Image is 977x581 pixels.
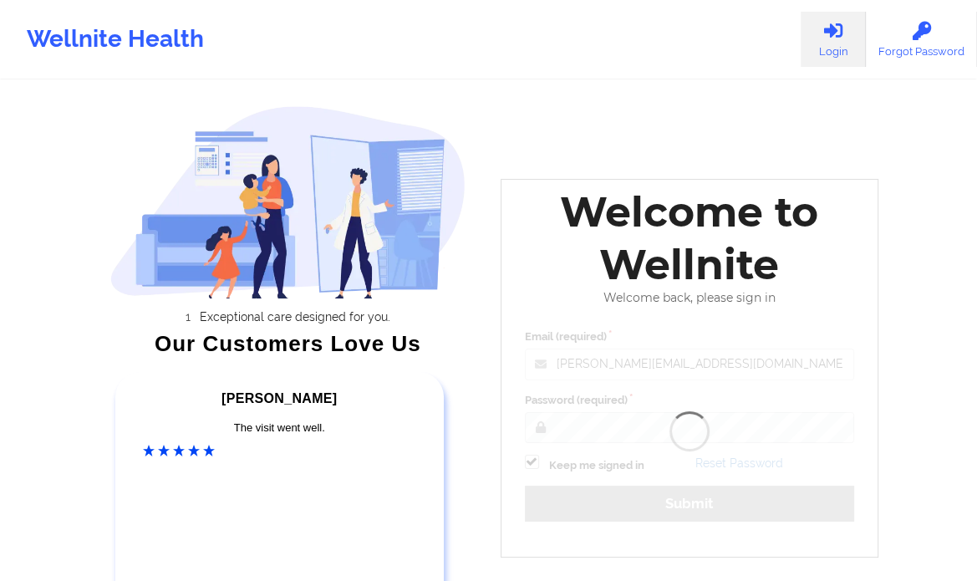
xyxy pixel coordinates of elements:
[110,105,466,298] img: wellnite-auth-hero_200.c722682e.png
[125,310,466,324] li: Exceptional care designed for you.
[513,186,867,291] div: Welcome to Wellnite
[143,420,416,436] div: The visit went well.
[221,391,337,405] span: [PERSON_NAME]
[801,12,866,67] a: Login
[866,12,977,67] a: Forgot Password
[110,335,466,352] div: Our Customers Love Us
[513,291,867,305] div: Welcome back, please sign in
